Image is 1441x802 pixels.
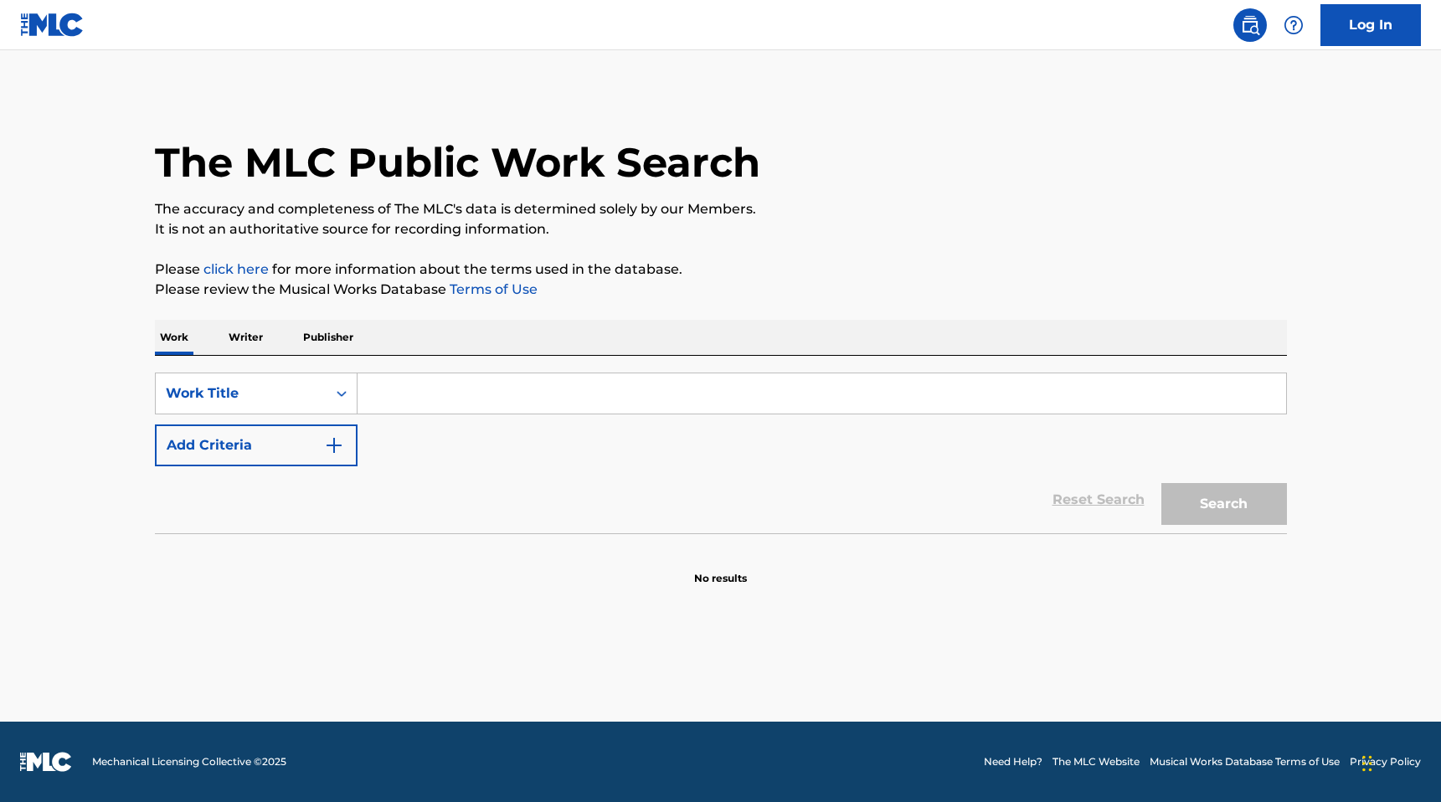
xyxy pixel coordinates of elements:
[298,320,358,355] p: Publisher
[324,435,344,455] img: 9d2ae6d4665cec9f34b9.svg
[1350,754,1421,769] a: Privacy Policy
[155,260,1287,280] p: Please for more information about the terms used in the database.
[1233,8,1267,42] a: Public Search
[1362,738,1372,789] div: Drag
[155,199,1287,219] p: The accuracy and completeness of The MLC's data is determined solely by our Members.
[1284,15,1304,35] img: help
[1150,754,1340,769] a: Musical Works Database Terms of Use
[446,281,538,297] a: Terms of Use
[155,219,1287,239] p: It is not an authoritative source for recording information.
[155,137,760,188] h1: The MLC Public Work Search
[166,383,317,404] div: Work Title
[694,551,747,586] p: No results
[155,424,358,466] button: Add Criteria
[20,13,85,37] img: MLC Logo
[224,320,268,355] p: Writer
[155,280,1287,300] p: Please review the Musical Works Database
[20,752,72,772] img: logo
[1240,15,1260,35] img: search
[155,373,1287,533] form: Search Form
[1277,8,1310,42] div: Help
[1320,4,1421,46] a: Log In
[203,261,269,277] a: click here
[1357,722,1441,802] iframe: Chat Widget
[1052,754,1140,769] a: The MLC Website
[155,320,193,355] p: Work
[984,754,1042,769] a: Need Help?
[92,754,286,769] span: Mechanical Licensing Collective © 2025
